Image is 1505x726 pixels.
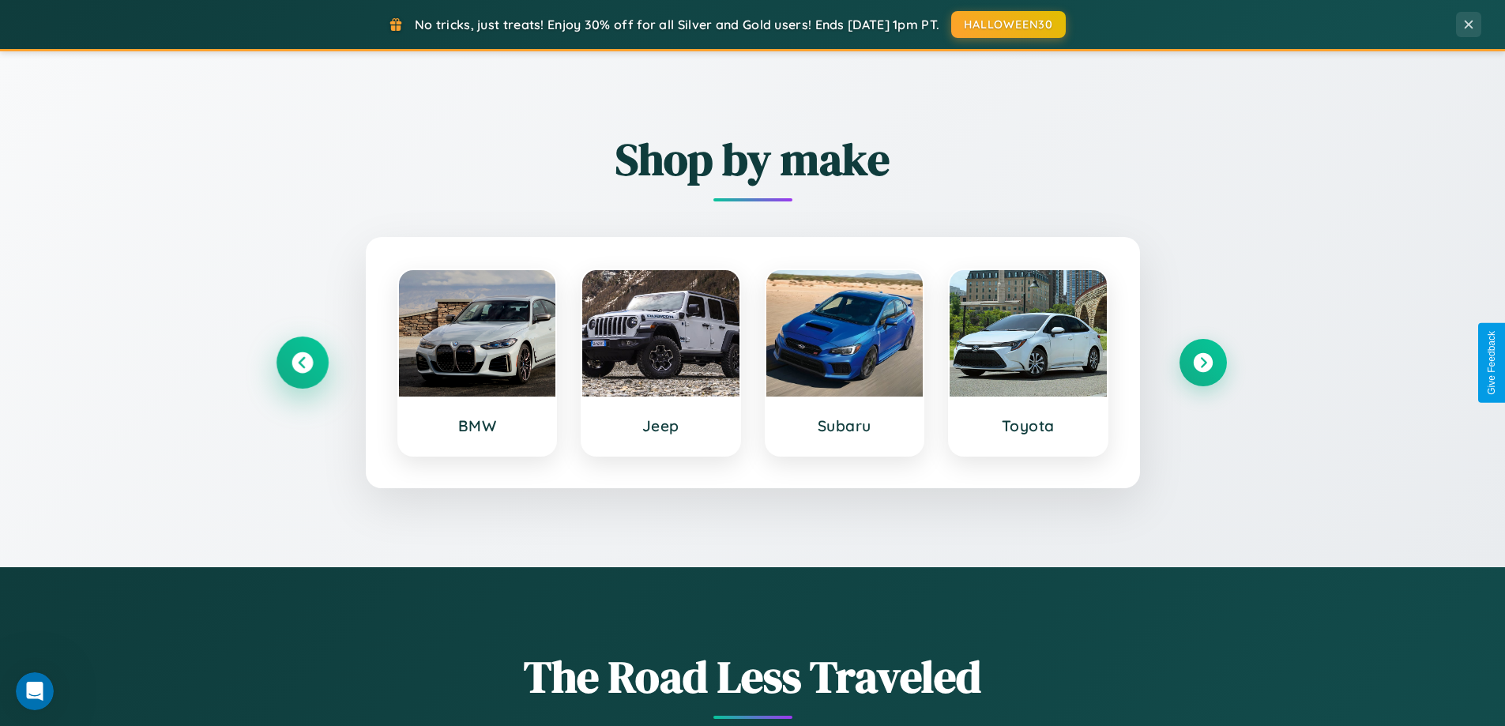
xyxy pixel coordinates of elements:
[951,11,1066,38] button: HALLOWEEN30
[1486,331,1497,395] div: Give Feedback
[965,416,1091,435] h3: Toyota
[415,17,939,32] span: No tricks, just treats! Enjoy 30% off for all Silver and Gold users! Ends [DATE] 1pm PT.
[279,129,1227,190] h2: Shop by make
[782,416,908,435] h3: Subaru
[279,646,1227,707] h1: The Road Less Traveled
[598,416,724,435] h3: Jeep
[415,416,540,435] h3: BMW
[16,672,54,710] iframe: Intercom live chat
